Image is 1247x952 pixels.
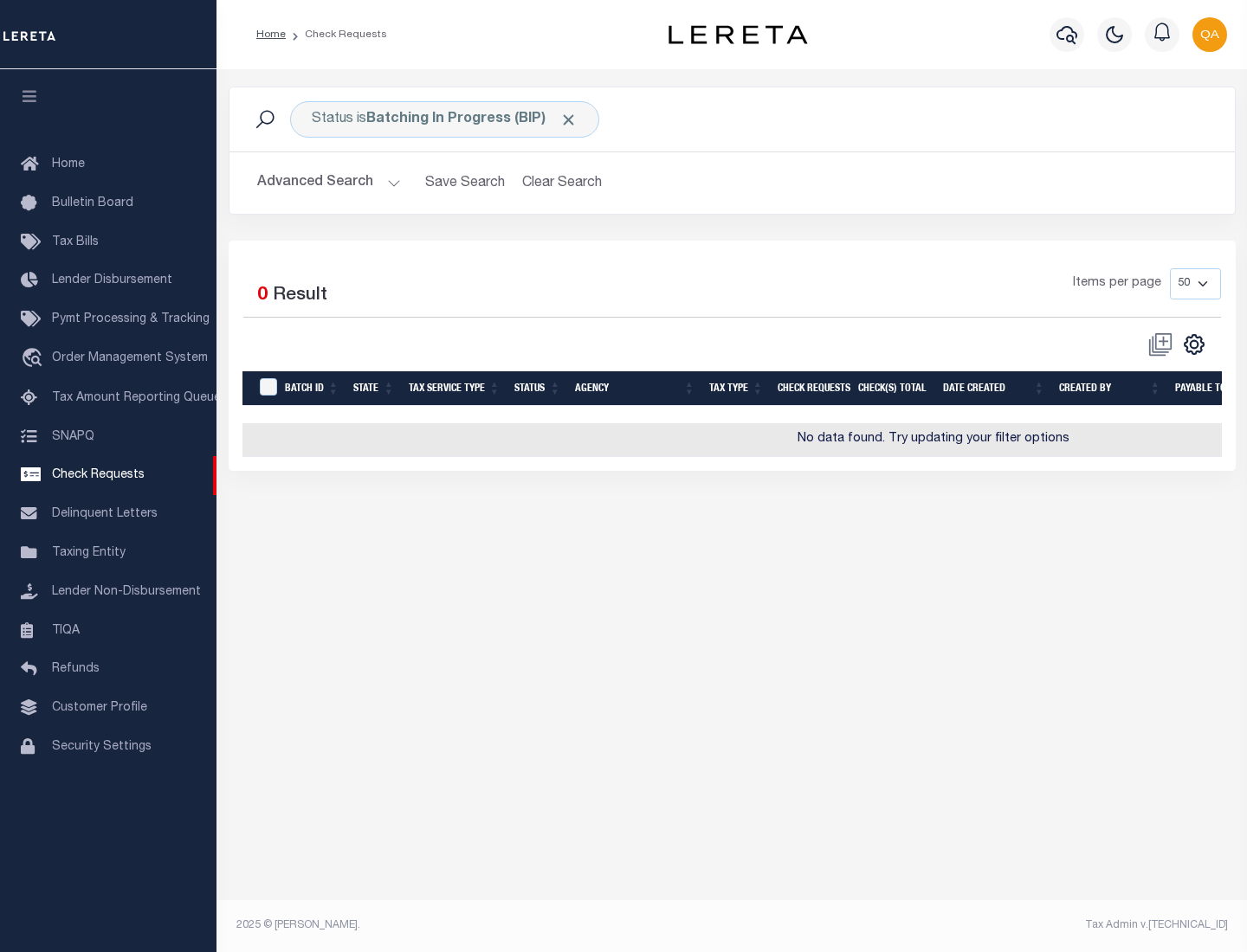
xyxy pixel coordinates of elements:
span: Order Management System [52,352,208,364]
div: Tax Admin v.[TECHNICAL_ID] [745,917,1228,933]
th: Check(s) Total [851,371,936,407]
span: Security Settings [52,741,152,753]
th: Check Requests [771,371,851,407]
th: Tax Type: activate to sort column ascending [702,371,771,407]
span: Tax Bills [52,236,99,248]
th: Tax Service Type: activate to sort column ascending [402,371,507,407]
span: 0 [257,286,268,305]
button: Clear Search [515,166,610,200]
span: SNAPQ [52,430,94,442]
span: Bulletin Board [52,197,133,209]
span: Check Requests [52,469,145,481]
span: Delinquent Letters [52,508,158,520]
a: Home [256,29,286,40]
span: Lender Non-Disbursement [52,586,201,598]
div: Status is [290,101,599,138]
i: travel_explore [21,348,48,370]
span: TIQA [52,624,80,636]
span: Lender Disbursement [52,274,172,286]
span: Home [52,158,85,170]
th: Created By: activate to sort column ascending [1052,371,1168,407]
span: Pymt Processing & Tracking [52,313,210,325]
label: Result [273,282,327,310]
th: Date Created: activate to sort column ascending [936,371,1052,407]
span: Customer Profile [52,702,147,714]
span: Tax Amount Reporting Queue [52,392,221,404]
img: logo-dark.svg [669,25,807,44]
th: Batch Id: activate to sort column ascending [278,371,346,407]
span: Items per page [1073,274,1161,293]
span: Taxing Entity [52,547,126,559]
button: Advanced Search [257,166,401,200]
th: Status: activate to sort column ascending [507,371,568,407]
th: State: activate to sort column ascending [346,371,402,407]
li: Check Requests [286,27,387,42]
img: svg+xml;base64,PHN2ZyB4bWxucz0iaHR0cDovL3d3dy53My5vcmcvMjAwMC9zdmciIHBvaW50ZXItZXZlbnRzPSJub25lIi... [1192,17,1227,52]
th: Agency: activate to sort column ascending [568,371,702,407]
button: Save Search [415,166,515,200]
b: Batching In Progress (BIP) [366,113,578,126]
span: Click to Remove [559,111,578,129]
div: 2025 © [PERSON_NAME]. [223,917,733,933]
span: Refunds [52,663,100,675]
